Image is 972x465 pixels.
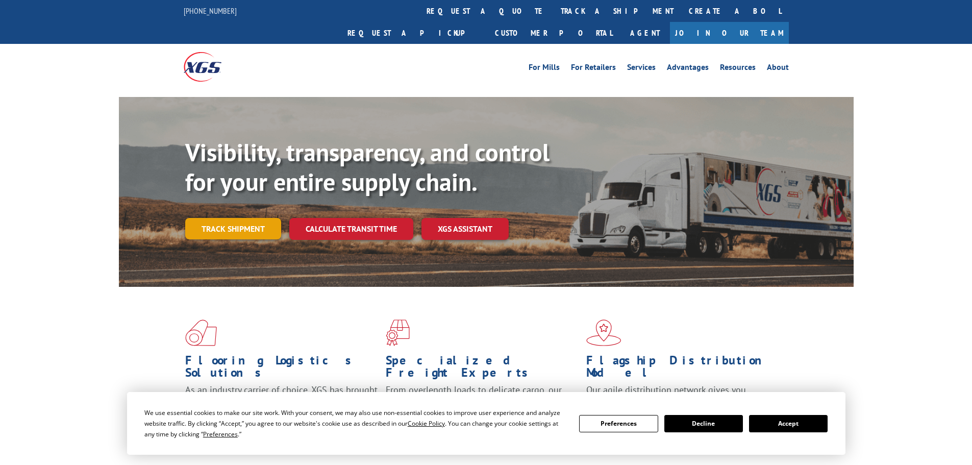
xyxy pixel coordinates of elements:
[203,430,238,438] span: Preferences
[184,6,237,16] a: [PHONE_NUMBER]
[127,392,845,455] div: Cookie Consent Prompt
[340,22,487,44] a: Request a pickup
[386,320,410,346] img: xgs-icon-focused-on-flooring-red
[529,63,560,75] a: For Mills
[664,415,743,432] button: Decline
[720,63,756,75] a: Resources
[386,384,579,429] p: From overlength loads to delicate cargo, our experienced staff knows the best way to move your fr...
[767,63,789,75] a: About
[421,218,509,240] a: XGS ASSISTANT
[185,320,217,346] img: xgs-icon-total-supply-chain-intelligence-red
[749,415,828,432] button: Accept
[289,218,413,240] a: Calculate transit time
[185,218,281,239] a: Track shipment
[586,384,774,408] span: Our agile distribution network gives you nationwide inventory management on demand.
[667,63,709,75] a: Advantages
[386,354,579,384] h1: Specialized Freight Experts
[579,415,658,432] button: Preferences
[627,63,656,75] a: Services
[185,354,378,384] h1: Flooring Logistics Solutions
[586,320,621,346] img: xgs-icon-flagship-distribution-model-red
[185,384,378,420] span: As an industry carrier of choice, XGS has brought innovation and dedication to flooring logistics...
[144,407,567,439] div: We use essential cookies to make our site work. With your consent, we may also use non-essential ...
[185,136,550,198] b: Visibility, transparency, and control for your entire supply chain.
[487,22,620,44] a: Customer Portal
[670,22,789,44] a: Join Our Team
[408,419,445,428] span: Cookie Policy
[571,63,616,75] a: For Retailers
[620,22,670,44] a: Agent
[586,354,779,384] h1: Flagship Distribution Model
